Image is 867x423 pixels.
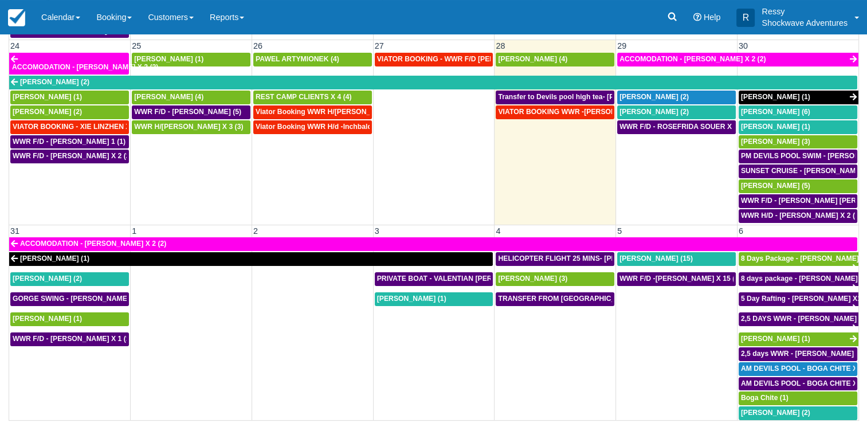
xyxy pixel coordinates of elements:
span: [PERSON_NAME] (1) [13,315,82,323]
span: WWR F/D - [PERSON_NAME] X 1 (1) [13,335,132,343]
a: GORGE SWING - [PERSON_NAME] X 2 (2) [10,292,129,306]
span: WWR F/D - ROSEFRIDA SOUER X 2 (2) [619,123,748,131]
span: Help [704,13,721,22]
span: Transfer to Devils pool high tea- [PERSON_NAME] X4 (4) [498,93,686,101]
span: VIATOR BOOKING WWR -[PERSON_NAME] X2 (2) [498,108,664,116]
a: [PERSON_NAME] (2) [10,272,129,286]
span: VIATOR BOOKING - WWR F/D [PERSON_NAME] X 2 (3) [377,55,560,63]
a: WWR F/D - ROSEFRIDA SOUER X 2 (2) [617,120,736,134]
a: [PERSON_NAME] (4) [496,53,614,66]
span: Boga Chite (1) [741,394,788,402]
span: 25 [131,41,142,50]
a: [PERSON_NAME] (4) [132,91,250,104]
span: Viator Booking WWR H/[PERSON_NAME] X 8 (8) [256,108,417,116]
a: [PERSON_NAME] (15) [617,252,736,266]
span: 27 [374,41,385,50]
a: 2,5 days WWR - [PERSON_NAME] X2 (2) [739,347,857,361]
a: WWR F/D - [PERSON_NAME] [PERSON_NAME] OHKKA X1 (1) [739,194,857,208]
span: [PERSON_NAME] (1) [13,93,82,101]
span: [PERSON_NAME] (1) [741,123,810,131]
a: [PERSON_NAME] (1) [10,312,129,326]
a: AM DEVILS POOL - BOGA CHITE X 1 (1) [739,362,857,376]
span: WWR F/D - [PERSON_NAME] X 2 (2) [13,152,132,160]
span: WWR H/[PERSON_NAME] X 3 (3) [134,123,243,131]
a: VIATOR BOOKING WWR -[PERSON_NAME] X2 (2) [496,105,614,119]
a: [PERSON_NAME] (6) [739,105,857,119]
span: [PERSON_NAME] (5) [741,182,810,190]
span: 6 [737,226,744,236]
a: Transfer to Devils pool high tea- [PERSON_NAME] X4 (4) [496,91,614,104]
a: WWR F/D -[PERSON_NAME] X 15 (15) [617,272,736,286]
a: 5 Day Rafting - [PERSON_NAME] X1 (1) [739,292,858,306]
span: [PERSON_NAME] (3) [498,275,567,283]
span: 29 [616,41,627,50]
span: GORGE SWING - [PERSON_NAME] X 2 (2) [13,295,152,303]
a: 8 Days Package - [PERSON_NAME] (1) [739,252,858,266]
span: 28 [495,41,506,50]
span: 4 [495,226,501,236]
span: REST CAMP CLIENTS X 4 (4) [256,93,352,101]
a: [PERSON_NAME] (1) [132,53,250,66]
a: ACCOMODATION - [PERSON_NAME] X 2 (2) [9,53,129,75]
span: [PERSON_NAME] (1) [377,295,446,303]
a: VIATOR BOOKING - WWR F/D [PERSON_NAME] X 2 (3) [375,53,493,66]
a: ACCOMODATION - [PERSON_NAME] X 2 (2) [9,237,857,251]
span: WWR F/D - [PERSON_NAME] 1 (1) [13,138,125,146]
span: [PERSON_NAME] (4) [134,93,203,101]
span: [PERSON_NAME] (6) [741,108,810,116]
a: [PERSON_NAME] (3) [496,272,614,286]
span: [PERSON_NAME] (2) [741,409,810,417]
span: 31 [9,226,21,236]
span: 26 [252,41,264,50]
span: 1 [131,226,138,236]
span: PAWEL ARTYMIONEK (4) [256,55,339,63]
span: [PERSON_NAME] (2) [20,78,89,86]
a: PM DEVILS POOL SWIM - [PERSON_NAME] X 2 (2) [739,150,857,163]
span: [PERSON_NAME] (4) [498,55,567,63]
a: [PERSON_NAME] (1) [739,332,858,346]
span: [PERSON_NAME] (1) [20,254,89,263]
a: [PERSON_NAME] (1) [9,252,493,266]
a: VIATOR BOOKING - XIE LINZHEN X4 (4) [10,120,129,134]
span: [PERSON_NAME] (15) [619,254,693,263]
span: PRIVATE BOAT - VALENTIAN [PERSON_NAME] X 4 (4) [377,275,557,283]
a: [PERSON_NAME] (1) [739,91,858,104]
span: 2 [252,226,259,236]
a: Boga Chite (1) [739,391,857,405]
a: SUNSET CRUISE - [PERSON_NAME] X1 (5) [739,164,857,178]
a: 2,5 DAYS WWR - [PERSON_NAME] X1 (1) [739,312,858,326]
a: [PERSON_NAME] (1) [739,120,857,134]
span: [PERSON_NAME] (2) [619,93,689,101]
img: checkfront-main-nav-mini-logo.png [8,9,25,26]
span: VIATOR BOOKING - XIE LINZHEN X4 (4) [13,123,145,131]
a: PAWEL ARTYMIONEK (4) [253,53,372,66]
span: Viator Booking WWR H/d -Inchbald [PERSON_NAME] X 4 (4) [256,123,456,131]
a: 8 days package - [PERSON_NAME] X1 (1) [739,272,858,286]
span: [PERSON_NAME] (3) [741,138,810,146]
a: WWR F/D - [PERSON_NAME] X 1 (1) [10,332,129,346]
p: Shockwave Adventures [762,17,848,29]
a: [PERSON_NAME] (1) [10,91,129,104]
span: ACCOMODATION - [PERSON_NAME] X 2 (2) [20,240,166,248]
a: REST CAMP CLIENTS X 4 (4) [253,91,372,104]
a: Viator Booking WWR H/[PERSON_NAME] X 8 (8) [253,105,372,119]
a: PRIVATE BOAT - VALENTIAN [PERSON_NAME] X 4 (4) [375,272,493,286]
a: [PERSON_NAME] (1) [375,292,493,306]
span: [PERSON_NAME] (1) [741,93,810,101]
div: R [736,9,755,27]
span: WWR H/D - [PERSON_NAME] X 2 (2) [741,211,861,220]
span: 24 [9,41,21,50]
a: [PERSON_NAME] (2) [739,406,857,420]
a: WWR F/D - [PERSON_NAME] X 2 (2) [10,150,129,163]
span: [PERSON_NAME] (2) [619,108,689,116]
span: [PERSON_NAME] (1) [134,55,203,63]
span: [PERSON_NAME] (1) [741,335,810,343]
a: [PERSON_NAME] (2) [10,105,129,119]
span: VILLAGE TOUR - REN AND [PERSON_NAME] X4 (4) [13,27,185,35]
a: [PERSON_NAME] (5) [739,179,857,193]
i: Help [693,13,701,21]
a: TRANSFER FROM [GEOGRAPHIC_DATA] TO VIC FALLS - [PERSON_NAME] X 1 (1) [496,292,614,306]
span: ACCOMODATION - [PERSON_NAME] X 2 (2) [12,63,158,71]
span: TRANSFER FROM [GEOGRAPHIC_DATA] TO VIC FALLS - [PERSON_NAME] X 1 (1) [498,295,773,303]
a: AM DEVILS POOL - BOGA CHITE X 1 (1) [739,377,857,391]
